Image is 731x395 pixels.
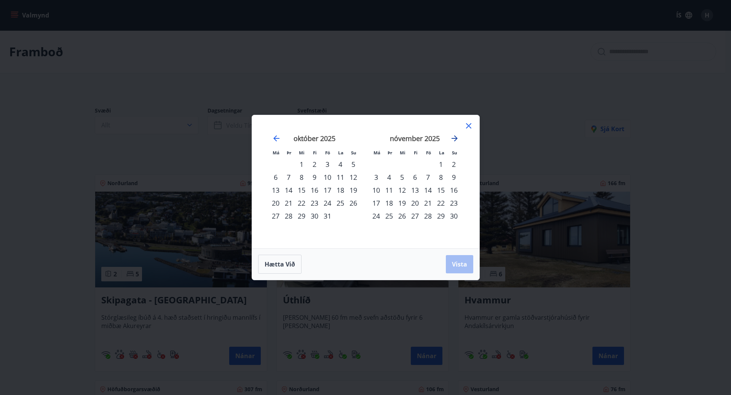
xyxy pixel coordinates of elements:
div: 18 [383,197,396,209]
td: Choose föstudagur, 17. október 2025 as your check-in date. It’s available. [321,184,334,197]
td: Choose mánudagur, 17. nóvember 2025 as your check-in date. It’s available. [370,197,383,209]
td: Choose sunnudagur, 12. október 2025 as your check-in date. It’s available. [347,171,360,184]
div: 6 [269,171,282,184]
td: Choose laugardagur, 22. nóvember 2025 as your check-in date. It’s available. [434,197,447,209]
td: Choose miðvikudagur, 29. október 2025 as your check-in date. It’s available. [295,209,308,222]
div: 26 [347,197,360,209]
div: 12 [347,171,360,184]
div: 30 [447,209,460,222]
td: Choose mánudagur, 20. október 2025 as your check-in date. It’s available. [269,197,282,209]
div: 3 [370,171,383,184]
td: Choose þriðjudagur, 28. október 2025 as your check-in date. It’s available. [282,209,295,222]
div: 17 [321,184,334,197]
td: Choose föstudagur, 7. nóvember 2025 as your check-in date. It’s available. [421,171,434,184]
small: La [439,150,444,155]
div: Move forward to switch to the next month. [450,134,459,143]
div: 21 [282,197,295,209]
div: 30 [308,209,321,222]
td: Choose föstudagur, 10. október 2025 as your check-in date. It’s available. [321,171,334,184]
small: Má [373,150,380,155]
small: Mi [400,150,405,155]
div: 21 [421,197,434,209]
td: Choose þriðjudagur, 11. nóvember 2025 as your check-in date. It’s available. [383,184,396,197]
div: 29 [295,209,308,222]
td: Choose fimmtudagur, 30. október 2025 as your check-in date. It’s available. [308,209,321,222]
td: Choose miðvikudagur, 12. nóvember 2025 as your check-in date. It’s available. [396,184,409,197]
td: Choose fimmtudagur, 27. nóvember 2025 as your check-in date. It’s available. [409,209,421,222]
div: 16 [308,184,321,197]
td: Choose miðvikudagur, 5. nóvember 2025 as your check-in date. It’s available. [396,171,409,184]
div: 4 [334,158,347,171]
small: Fö [325,150,330,155]
div: 26 [396,209,409,222]
td: Choose laugardagur, 25. október 2025 as your check-in date. It’s available. [334,197,347,209]
td: Choose föstudagur, 14. nóvember 2025 as your check-in date. It’s available. [421,184,434,197]
div: 25 [383,209,396,222]
div: 18 [334,184,347,197]
td: Choose föstudagur, 24. október 2025 as your check-in date. It’s available. [321,197,334,209]
td: Choose miðvikudagur, 8. október 2025 as your check-in date. It’s available. [295,171,308,184]
div: 1 [295,158,308,171]
div: 31 [321,209,334,222]
div: 10 [321,171,334,184]
small: Su [452,150,457,155]
td: Choose mánudagur, 13. október 2025 as your check-in date. It’s available. [269,184,282,197]
div: 19 [347,184,360,197]
td: Choose mánudagur, 10. nóvember 2025 as your check-in date. It’s available. [370,184,383,197]
td: Choose laugardagur, 11. október 2025 as your check-in date. It’s available. [334,171,347,184]
div: 6 [409,171,421,184]
div: 22 [295,197,308,209]
div: 14 [421,184,434,197]
td: Choose þriðjudagur, 18. nóvember 2025 as your check-in date. It’s available. [383,197,396,209]
div: 7 [421,171,434,184]
div: 15 [295,184,308,197]
td: Choose þriðjudagur, 7. október 2025 as your check-in date. It’s available. [282,171,295,184]
div: 12 [396,184,409,197]
div: 24 [370,209,383,222]
td: Choose fimmtudagur, 6. nóvember 2025 as your check-in date. It’s available. [409,171,421,184]
td: Choose fimmtudagur, 16. október 2025 as your check-in date. It’s available. [308,184,321,197]
td: Choose föstudagur, 31. október 2025 as your check-in date. It’s available. [321,209,334,222]
div: 9 [447,171,460,184]
td: Choose laugardagur, 8. nóvember 2025 as your check-in date. It’s available. [434,171,447,184]
td: Choose laugardagur, 18. október 2025 as your check-in date. It’s available. [334,184,347,197]
div: 28 [282,209,295,222]
span: Hætta við [265,260,295,268]
td: Choose miðvikudagur, 15. október 2025 as your check-in date. It’s available. [295,184,308,197]
td: Choose mánudagur, 3. nóvember 2025 as your check-in date. It’s available. [370,171,383,184]
div: 16 [447,184,460,197]
div: 13 [269,184,282,197]
td: Choose sunnudagur, 19. október 2025 as your check-in date. It’s available. [347,184,360,197]
small: Fi [313,150,317,155]
td: Choose sunnudagur, 26. október 2025 as your check-in date. It’s available. [347,197,360,209]
div: 9 [308,171,321,184]
td: Choose þriðjudagur, 21. október 2025 as your check-in date. It’s available. [282,197,295,209]
td: Choose miðvikudagur, 19. nóvember 2025 as your check-in date. It’s available. [396,197,409,209]
td: Choose sunnudagur, 2. nóvember 2025 as your check-in date. It’s available. [447,158,460,171]
td: Choose þriðjudagur, 14. október 2025 as your check-in date. It’s available. [282,184,295,197]
div: 8 [295,171,308,184]
div: 19 [396,197,409,209]
div: Calendar [261,124,470,239]
td: Choose miðvikudagur, 26. nóvember 2025 as your check-in date. It’s available. [396,209,409,222]
div: 3 [321,158,334,171]
div: 15 [434,184,447,197]
td: Choose mánudagur, 27. október 2025 as your check-in date. It’s available. [269,209,282,222]
div: 8 [434,171,447,184]
td: Choose laugardagur, 29. nóvember 2025 as your check-in date. It’s available. [434,209,447,222]
td: Choose sunnudagur, 5. október 2025 as your check-in date. It’s available. [347,158,360,171]
small: Má [273,150,279,155]
div: 11 [383,184,396,197]
td: Choose fimmtudagur, 23. október 2025 as your check-in date. It’s available. [308,197,321,209]
td: Choose mánudagur, 24. nóvember 2025 as your check-in date. It’s available. [370,209,383,222]
td: Choose föstudagur, 28. nóvember 2025 as your check-in date. It’s available. [421,209,434,222]
td: Choose sunnudagur, 16. nóvember 2025 as your check-in date. It’s available. [447,184,460,197]
td: Choose þriðjudagur, 4. nóvember 2025 as your check-in date. It’s available. [383,171,396,184]
div: 23 [447,197,460,209]
small: Mi [299,150,305,155]
div: 1 [434,158,447,171]
div: 25 [334,197,347,209]
div: 5 [396,171,409,184]
td: Choose laugardagur, 15. nóvember 2025 as your check-in date. It’s available. [434,184,447,197]
td: Choose sunnudagur, 30. nóvember 2025 as your check-in date. It’s available. [447,209,460,222]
